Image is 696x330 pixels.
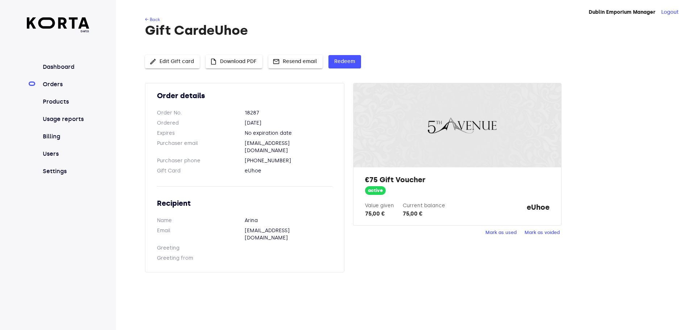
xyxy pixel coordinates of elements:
[211,57,257,66] span: Download PDF
[157,245,245,252] dt: Greeting
[334,57,355,66] span: Redeem
[403,202,445,209] label: Current balance
[365,187,386,194] span: active
[245,167,332,175] dd: eUhoe
[157,157,245,164] dt: Purchaser phone
[157,91,332,101] h2: Order details
[206,55,262,68] button: Download PDF
[27,17,90,29] img: Korta
[403,209,445,218] div: 75,00 €
[41,132,90,141] a: Billing
[525,229,560,237] span: Mark as voided
[145,55,200,68] button: Edit Gift card
[245,217,332,224] dd: Arina
[41,97,90,106] a: Products
[157,120,245,127] dt: Ordered
[41,80,90,89] a: Orders
[527,202,550,218] strong: eUhoe
[365,175,549,185] h2: €75 Gift Voucher
[145,58,200,64] a: Edit Gift card
[589,9,655,15] strong: Dublin Emporium Manager
[157,167,245,175] dt: Gift Card
[268,55,323,68] button: Resend email
[41,115,90,124] a: Usage reports
[523,227,562,238] button: Mark as voided
[245,227,332,242] dd: [EMAIL_ADDRESS][DOMAIN_NAME]
[41,150,90,158] a: Users
[273,58,280,65] span: mail
[365,209,394,218] div: 75,00 €
[210,58,217,65] span: insert_drive_file
[245,109,332,117] dd: 18287
[245,140,332,154] dd: [EMAIL_ADDRESS][DOMAIN_NAME]
[41,167,90,176] a: Settings
[145,23,666,38] h1: Gift Card eUhoe
[27,17,90,34] a: beta
[145,17,160,22] a: ← Back
[157,130,245,137] dt: Expires
[151,57,194,66] span: Edit Gift card
[157,198,332,208] h2: Recipient
[245,120,332,127] dd: [DATE]
[41,63,90,71] a: Dashboard
[274,57,317,66] span: Resend email
[365,202,394,209] label: Value given
[157,109,245,117] dt: Order No.
[661,9,679,16] button: Logout
[149,58,157,65] span: edit
[27,29,90,34] span: beta
[484,227,518,238] button: Mark as used
[328,55,361,68] button: Redeem
[245,157,332,164] dd: [PHONE_NUMBER]
[245,130,332,137] dd: No expiration date
[485,229,517,237] span: Mark as used
[157,140,245,154] dt: Purchaser email
[157,255,245,262] dt: Greeting from
[157,227,245,242] dt: Email
[157,217,245,224] dt: Name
